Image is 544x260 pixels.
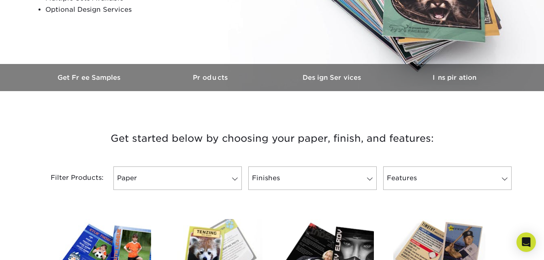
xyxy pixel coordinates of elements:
h3: Get started below by choosing your paper, finish, and features: [35,120,509,157]
h3: Get Free Samples [29,74,151,81]
a: Finishes [248,166,377,190]
a: Paper [113,166,242,190]
li: Optional Design Services [45,4,241,15]
h3: Design Services [272,74,394,81]
h3: Inspiration [394,74,515,81]
a: Products [151,64,272,91]
a: Design Services [272,64,394,91]
h3: Products [151,74,272,81]
a: Get Free Samples [29,64,151,91]
a: Inspiration [394,64,515,91]
a: Features [383,166,512,190]
div: Filter Products: [29,166,110,190]
div: Open Intercom Messenger [516,232,536,252]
